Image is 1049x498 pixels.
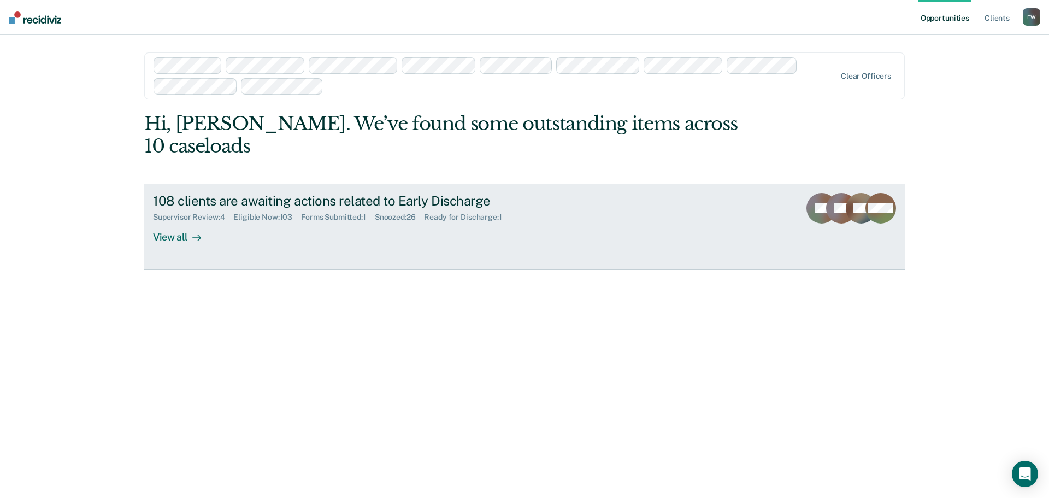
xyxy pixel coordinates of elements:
[301,213,375,222] div: Forms Submitted : 1
[1023,8,1040,26] div: E W
[1012,461,1038,487] div: Open Intercom Messenger
[1023,8,1040,26] button: EW
[233,213,301,222] div: Eligible Now : 103
[841,72,891,81] div: Clear officers
[424,213,510,222] div: Ready for Discharge : 1
[153,193,537,209] div: 108 clients are awaiting actions related to Early Discharge
[9,11,61,24] img: Recidiviz
[153,222,214,243] div: View all
[153,213,233,222] div: Supervisor Review : 4
[375,213,425,222] div: Snoozed : 26
[144,113,753,157] div: Hi, [PERSON_NAME]. We’ve found some outstanding items across 10 caseloads
[144,184,905,270] a: 108 clients are awaiting actions related to Early DischargeSupervisor Review:4Eligible Now:103For...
